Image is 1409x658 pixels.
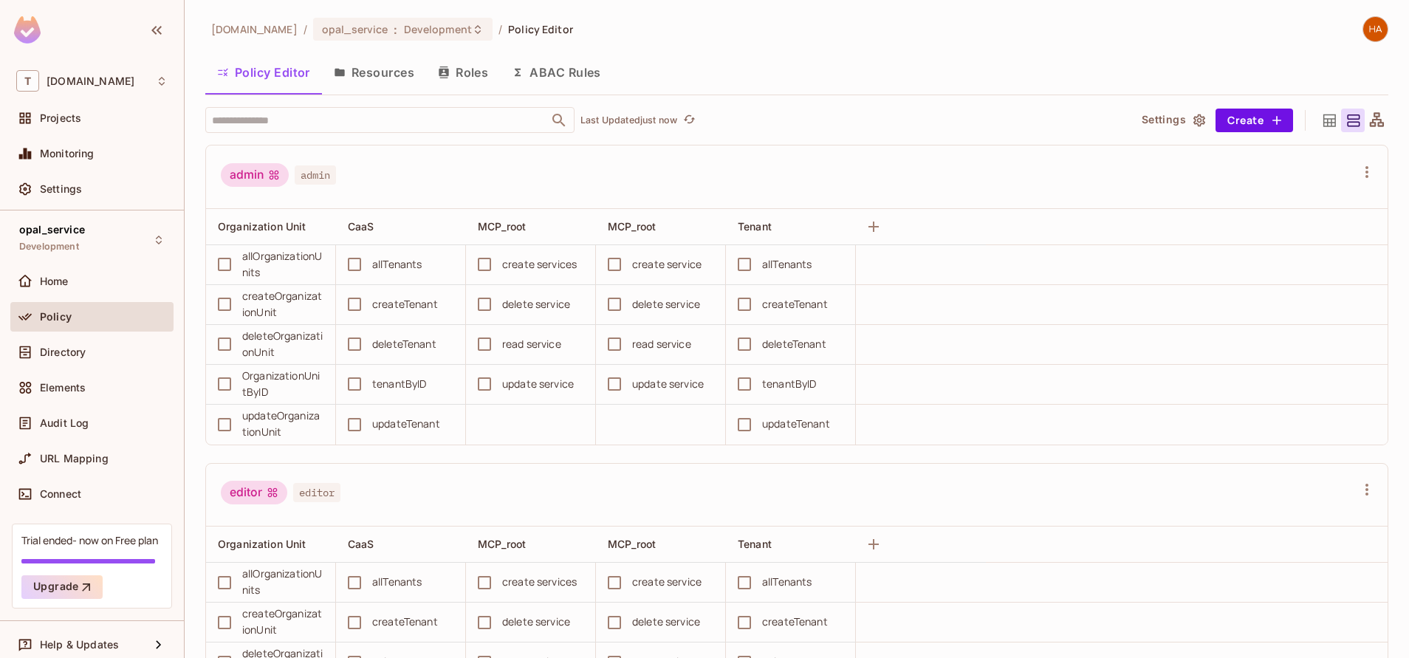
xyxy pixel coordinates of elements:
div: create service [632,574,702,590]
span: Development [19,241,79,253]
div: read service [632,336,691,352]
li: / [304,22,307,36]
span: : [393,24,398,35]
div: createTenant [762,296,828,312]
span: Projects [40,112,81,124]
div: editor [221,481,287,504]
div: allTenants [372,574,422,590]
img: harani.arumalla1@t-mobile.com [1363,17,1388,41]
div: allOrganizationUnits [242,566,323,598]
span: CaaS [348,538,374,550]
p: Last Updated just now [580,114,677,126]
div: tenantByID [372,376,427,392]
span: refresh [683,113,696,128]
div: allTenants [372,256,422,273]
button: Open [549,110,569,131]
div: updateTenant [762,416,830,432]
span: Audit Log [40,417,89,429]
span: T [16,70,39,92]
span: Connect [40,488,81,500]
div: deleteTenant [762,336,826,352]
div: createTenant [372,296,438,312]
div: delete service [502,296,570,312]
div: updateOrganizationUnit [242,408,323,440]
div: update service [502,376,574,392]
div: deleteOrganizationUnit [242,328,323,360]
div: admin [221,163,289,187]
div: createTenant [372,614,438,630]
span: Tenant [738,220,772,233]
div: createOrganizationUnit [242,606,323,638]
div: OrganizationUnitByID [242,368,323,400]
span: Development [404,22,472,36]
span: editor [293,483,340,502]
span: Organization Unit [218,220,306,233]
span: URL Mapping [40,453,109,465]
div: allTenants [762,574,812,590]
div: delete service [632,614,700,630]
div: tenantByID [762,376,817,392]
div: read service [502,336,561,352]
div: create services [502,574,577,590]
div: allOrganizationUnits [242,248,323,281]
button: Policy Editor [205,54,322,91]
span: Help & Updates [40,639,119,651]
button: Upgrade [21,575,103,599]
span: Policy Editor [508,22,573,36]
span: Settings [40,183,82,195]
div: createTenant [762,614,828,630]
div: update service [632,376,704,392]
button: refresh [680,112,698,129]
span: Workspace: t-mobile.com [47,75,134,87]
span: opal_service [19,224,85,236]
button: Create [1216,109,1293,132]
span: Organization Unit [218,538,306,550]
span: the active workspace [211,22,298,36]
div: delete service [632,296,700,312]
span: Click to refresh data [677,112,698,129]
button: ABAC Rules [500,54,613,91]
div: updateTenant [372,416,440,432]
span: MCP_root [608,538,656,550]
span: MCP_root [608,220,656,233]
span: admin [295,165,336,185]
span: Policy [40,311,72,323]
button: Settings [1136,109,1210,132]
li: / [498,22,502,36]
div: create services [502,256,577,273]
span: opal_service [322,22,388,36]
span: Elements [40,382,86,394]
span: CaaS [348,220,374,233]
img: SReyMgAAAABJRU5ErkJggg== [14,16,41,44]
span: MCP_root [478,538,526,550]
button: Roles [426,54,500,91]
div: deleteTenant [372,336,436,352]
div: delete service [502,614,570,630]
div: create service [632,256,702,273]
div: allTenants [762,256,812,273]
button: Resources [322,54,426,91]
span: Directory [40,346,86,358]
span: Tenant [738,538,772,550]
span: Home [40,275,69,287]
div: createOrganizationUnit [242,288,323,321]
span: MCP_root [478,220,526,233]
span: Monitoring [40,148,95,160]
div: Trial ended- now on Free plan [21,533,158,547]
